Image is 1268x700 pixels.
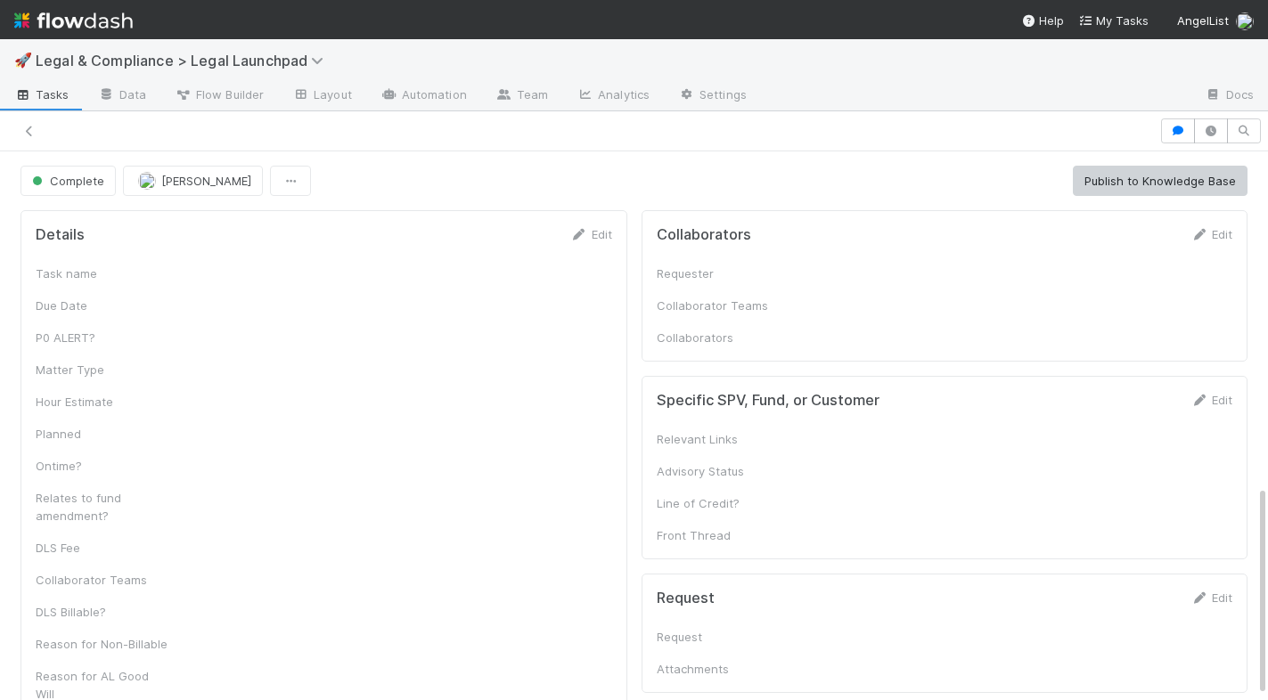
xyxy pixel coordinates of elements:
div: Collaborator Teams [657,297,790,314]
a: My Tasks [1078,12,1149,29]
button: [PERSON_NAME] [123,166,263,196]
a: Flow Builder [160,82,278,110]
img: avatar_b5be9b1b-4537-4870-b8e7-50cc2287641b.png [138,172,156,190]
a: Data [84,82,160,110]
div: Collaborators [657,329,790,346]
a: Edit [1190,590,1232,605]
a: Docs [1190,82,1268,110]
a: Team [481,82,562,110]
div: Line of Credit? [657,494,790,512]
button: Publish to Knowledge Base [1073,166,1248,196]
div: Due Date [36,297,169,314]
div: DLS Billable? [36,603,169,621]
div: Advisory Status [657,462,790,480]
div: Help [1021,12,1064,29]
span: 🚀 [14,53,32,68]
div: Planned [36,425,169,443]
span: My Tasks [1078,13,1149,28]
div: P0 ALERT? [36,329,169,346]
span: Complete [29,174,104,188]
a: Automation [366,82,481,110]
div: Hour Estimate [36,393,169,411]
div: Requester [657,265,790,282]
a: Layout [278,82,366,110]
div: Relates to fund amendment? [36,489,169,525]
div: Reason for Non-Billable [36,635,169,653]
a: Edit [1190,393,1232,407]
span: Flow Builder [175,85,264,103]
a: Analytics [562,82,664,110]
span: Tasks [14,85,70,103]
a: Settings [664,82,761,110]
div: Ontime? [36,457,169,475]
div: Front Thread [657,526,790,544]
div: Matter Type [36,361,169,378]
a: Edit [1190,227,1232,241]
h5: Specific SPV, Fund, or Customer [657,392,879,410]
div: Attachments [657,660,790,678]
div: Task name [36,265,169,282]
div: Relevant Links [657,430,790,448]
h5: Details [36,226,85,244]
h5: Request [657,590,715,607]
span: Legal & Compliance > Legal Launchpad [36,52,332,69]
a: Edit [570,227,612,241]
div: Collaborator Teams [36,571,169,589]
h5: Collaborators [657,226,751,244]
span: AngelList [1177,13,1229,28]
span: [PERSON_NAME] [161,174,251,188]
img: logo-inverted-e16ddd16eac7371096b0.svg [14,5,133,36]
div: DLS Fee [36,539,169,557]
img: avatar_6811aa62-070e-4b0a-ab85-15874fb457a1.png [1236,12,1254,30]
div: Request [657,628,790,646]
button: Complete [20,166,116,196]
